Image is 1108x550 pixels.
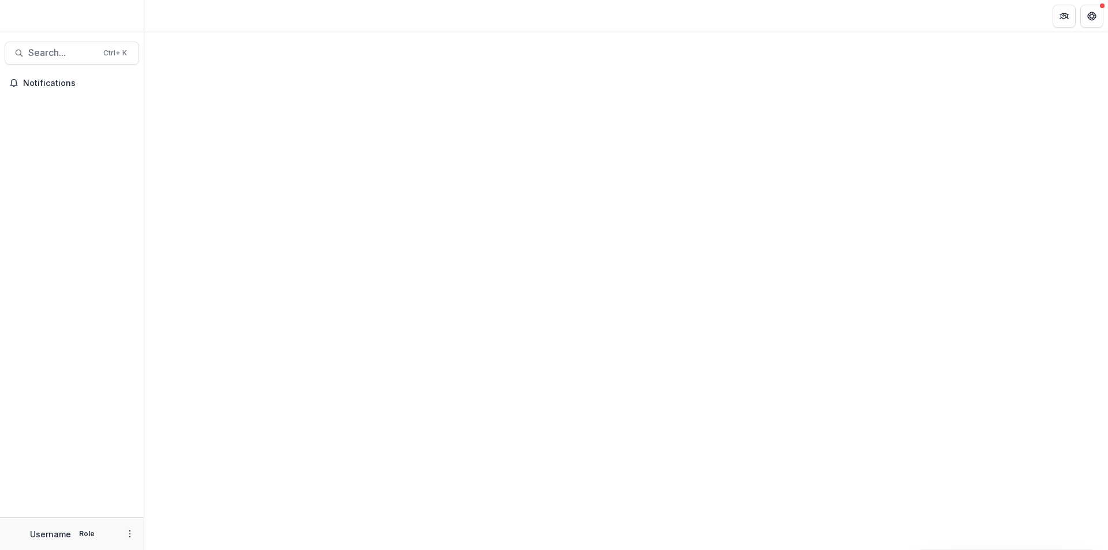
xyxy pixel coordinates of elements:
button: Partners [1053,5,1076,28]
p: Username [30,528,71,540]
button: Search... [5,42,139,65]
nav: breadcrumb [149,8,198,24]
span: Search... [28,47,96,58]
button: More [123,527,137,541]
p: Role [76,529,98,539]
div: Ctrl + K [101,47,129,59]
button: Get Help [1080,5,1103,28]
button: Notifications [5,74,139,92]
span: Notifications [23,78,134,88]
